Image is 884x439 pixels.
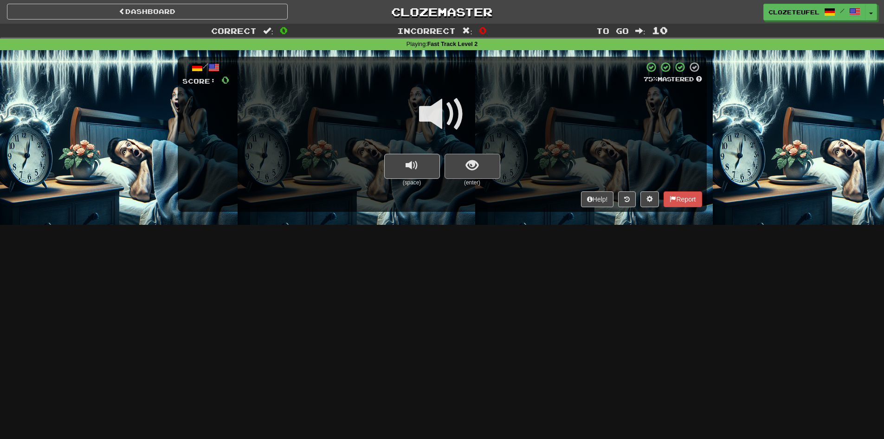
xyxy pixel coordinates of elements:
span: Correct [211,26,257,35]
button: Round history (alt+y) [618,191,636,207]
small: (enter) [445,179,500,187]
button: show sentence [445,154,500,179]
strong: Fast Track Level 2 [427,41,478,47]
span: / [840,7,845,14]
span: 0 [221,74,229,85]
div: Mastered [644,75,702,84]
span: ClozeTeufel [768,8,819,16]
span: 0 [280,25,288,36]
span: Score: [182,77,216,85]
div: / [182,61,229,73]
span: : [263,27,273,35]
span: 10 [652,25,668,36]
span: 75 % [644,75,658,83]
a: ClozeTeufel / [763,4,865,20]
a: Clozemaster [302,4,582,20]
button: Help! [581,191,614,207]
span: 0 [479,25,487,36]
a: Dashboard [7,4,288,20]
span: To go [596,26,629,35]
span: Incorrect [397,26,456,35]
small: (space) [384,179,440,187]
button: Report [664,191,702,207]
button: replay audio [384,154,440,179]
span: : [635,27,645,35]
span: : [462,27,472,35]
